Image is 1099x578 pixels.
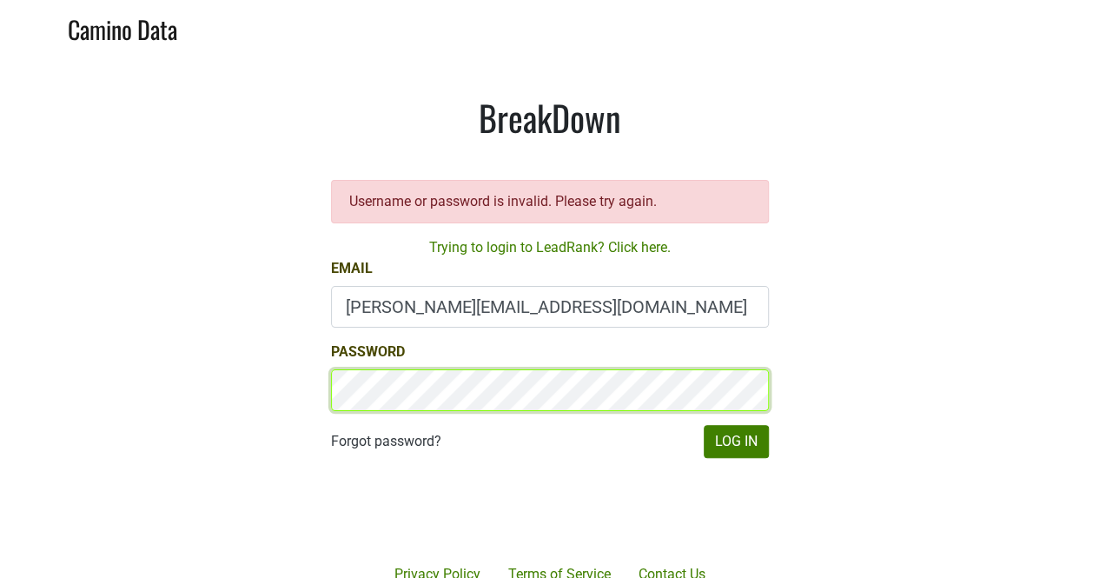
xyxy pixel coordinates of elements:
label: Password [331,342,405,362]
a: Trying to login to LeadRank? Click here. [429,239,671,256]
label: Email [331,258,373,279]
a: Forgot password? [331,431,441,452]
button: Log In [704,425,769,458]
a: Camino Data [68,7,177,48]
div: Username or password is invalid. Please try again. [331,180,769,223]
h1: BreakDown [331,96,769,138]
